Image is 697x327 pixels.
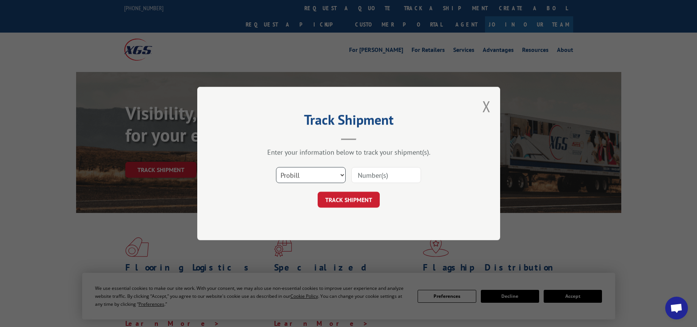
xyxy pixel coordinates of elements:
div: Enter your information below to track your shipment(s). [235,148,462,156]
div: Open chat [665,297,688,319]
button: TRACK SHIPMENT [318,192,380,208]
h2: Track Shipment [235,114,462,129]
input: Number(s) [351,167,421,183]
button: Close modal [482,96,491,116]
